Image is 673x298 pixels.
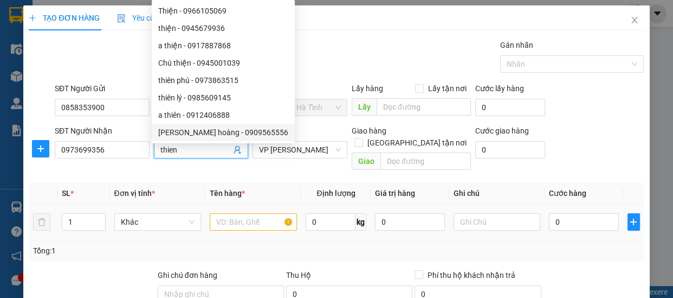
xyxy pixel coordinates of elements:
[375,213,445,231] input: 0
[500,41,533,49] label: Gán nhãn
[352,84,383,93] span: Lấy hàng
[33,213,50,231] button: delete
[253,83,347,94] div: VP gửi
[152,89,295,106] div: thiên lý - 0985609145
[158,92,288,104] div: thiên lý - 0985609145
[352,126,386,135] span: Giao hàng
[152,72,295,89] div: thiên phú - 0973863515
[363,137,471,149] span: [GEOGRAPHIC_DATA] tận nơi
[377,98,471,116] input: Dọc đường
[62,189,70,198] span: SL
[158,109,288,121] div: a thiên - 0912406888
[449,183,545,204] th: Ghi chú
[233,145,242,154] span: user-add
[121,214,195,230] span: Khác
[33,245,261,257] div: Tổng: 1
[475,141,545,158] input: Cước giao hàng
[259,142,341,158] span: VP Ngọc Hồi
[152,124,295,141] div: bùi thiền hoàng - 0909565556
[549,189,586,198] span: Cước hàng
[619,5,650,36] button: Close
[158,57,288,69] div: Chú thiện - 0945001039
[424,83,471,94] span: Lấy tận nơi
[158,22,288,34] div: thiện - 0945679936
[210,189,245,198] span: Tên hàng
[210,213,297,231] input: VD: Bàn, Ghế
[152,20,295,37] div: thiện - 0945679936
[475,126,529,135] label: Cước giao hàng
[158,40,288,52] div: a thiện - 0917887868
[286,271,311,280] span: Thu Hộ
[114,189,155,198] span: Đơn vị tính
[355,213,366,231] span: kg
[158,271,217,280] label: Ghi chú đơn hàng
[158,5,288,17] div: Thiện - 0966105069
[117,14,231,22] span: Yêu cầu xuất hóa đơn điện tử
[454,213,541,231] input: Ghi Chú
[628,218,639,226] span: plus
[259,99,341,116] span: VP BX mới Hà Tĩnh
[375,189,415,198] span: Giá trị hàng
[380,153,471,170] input: Dọc đường
[55,125,150,137] div: SĐT Người Nhận
[316,189,355,198] span: Định lượng
[55,83,150,94] div: SĐT Người Gửi
[117,14,126,23] img: icon
[352,98,377,116] span: Lấy
[32,140,49,157] button: plus
[29,14,99,22] span: TẠO ĐƠN HÀNG
[352,153,380,170] span: Giao
[475,99,545,116] input: Cước lấy hàng
[158,126,288,138] div: [PERSON_NAME] hoàng - 0909565556
[627,213,640,231] button: plus
[152,2,295,20] div: Thiện - 0966105069
[152,37,295,54] div: a thiện - 0917887868
[33,144,49,153] span: plus
[29,14,36,22] span: plus
[158,74,288,86] div: thiên phú - 0973863515
[152,106,295,124] div: a thiên - 0912406888
[475,84,524,93] label: Cước lấy hàng
[423,269,520,281] span: Phí thu hộ khách nhận trả
[630,16,639,24] span: close
[152,54,295,72] div: Chú thiện - 0945001039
